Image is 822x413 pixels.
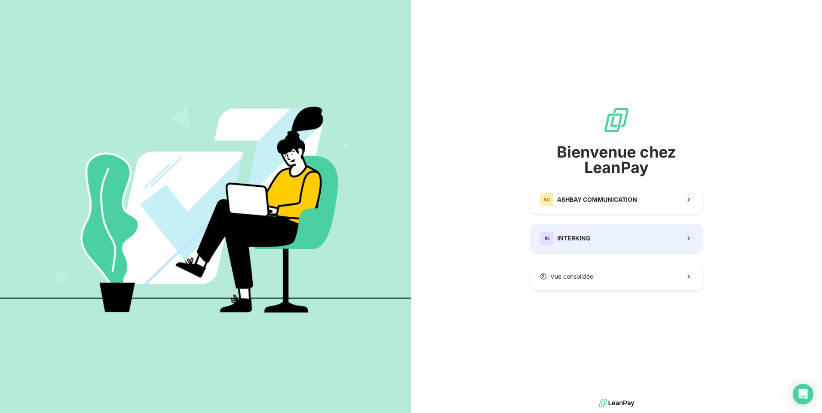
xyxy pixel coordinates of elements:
span: INTERKING [557,234,591,243]
span: Vue consolidée [550,272,593,281]
img: logo [599,397,634,410]
span: Bienvenue chez LeanPay [531,144,702,175]
span: ASHBAY COMMUNICATION [557,195,637,204]
img: logo sigle [603,106,630,134]
div: AC [540,193,554,206]
button: ACASHBAY COMMUNICATION [531,185,702,214]
div: Open Intercom Messenger [793,384,813,404]
div: IN [540,231,554,245]
button: Vue consolidée [531,263,702,290]
button: ININTERKING [531,224,702,252]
